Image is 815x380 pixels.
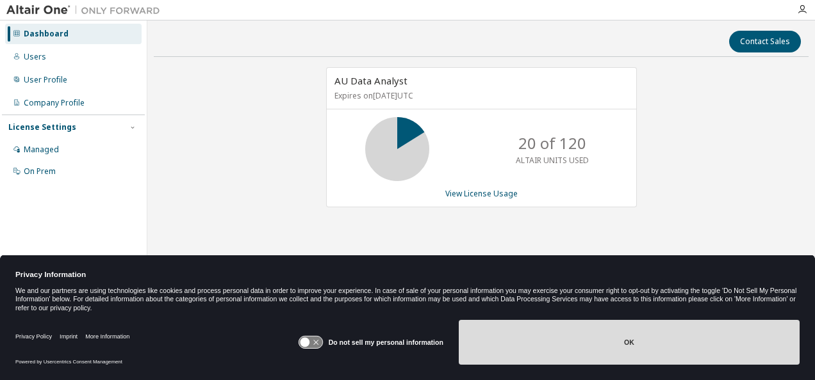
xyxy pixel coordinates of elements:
a: View License Usage [445,188,518,199]
div: Dashboard [24,29,69,39]
div: On Prem [24,166,56,177]
div: Managed [24,145,59,155]
button: Contact Sales [729,31,801,52]
img: Altair One [6,4,167,17]
p: Expires on [DATE] UTC [334,90,625,101]
span: AU Data Analyst [334,74,407,87]
p: ALTAIR UNITS USED [516,155,589,166]
div: User Profile [24,75,67,85]
div: License Settings [8,122,76,132]
div: Company Profile [24,98,85,108]
p: 20 of 120 [518,132,586,154]
div: Users [24,52,46,62]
